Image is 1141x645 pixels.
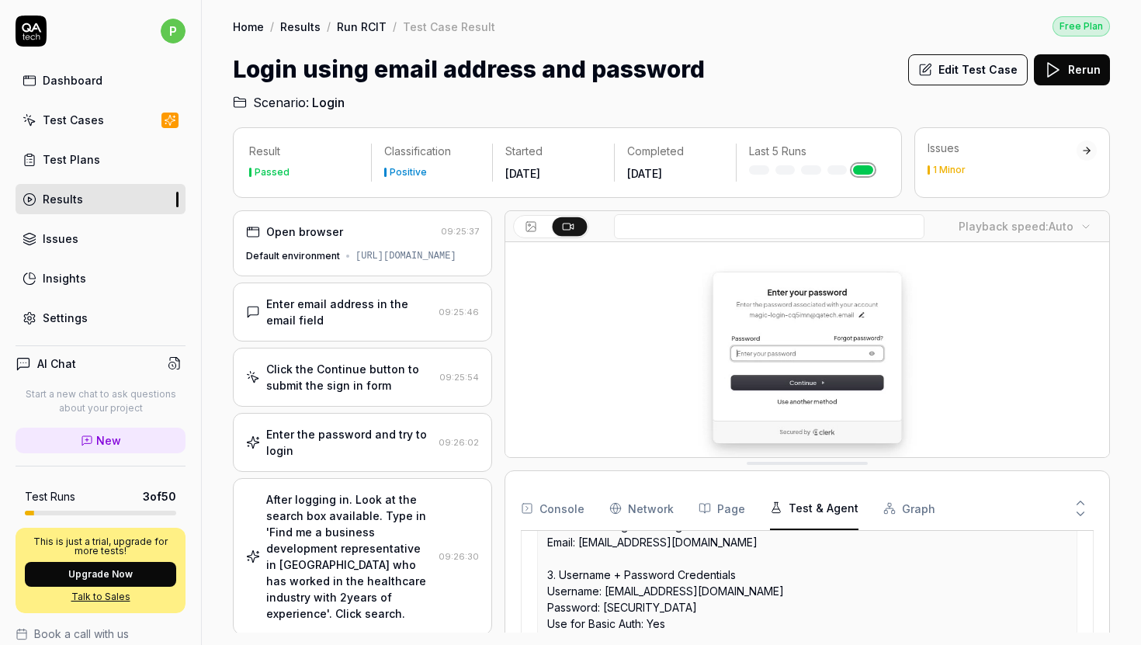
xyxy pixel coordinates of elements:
div: Settings [43,310,88,326]
button: Edit Test Case [908,54,1028,85]
button: Console [521,487,584,530]
h1: Login using email address and password [233,52,705,87]
div: Passed [255,168,290,177]
a: Insights [16,263,186,293]
p: Started [505,144,602,159]
h4: AI Chat [37,355,76,372]
div: Insights [43,270,86,286]
p: 1. Project e-mail address Email: [EMAIL_ADDRESS][DOMAIN_NAME] 2. Email for Magic Link Login Email... [547,469,1067,632]
div: Click the Continue button to submit the sign in form [266,361,433,394]
a: Results [280,19,321,34]
div: Positive [390,168,427,177]
time: [DATE] [505,167,540,180]
p: Last 5 Runs [749,144,873,159]
a: Test Cases [16,105,186,135]
div: / [327,19,331,34]
a: Results [16,184,186,214]
time: 09:25:37 [441,226,479,237]
button: Graph [883,487,935,530]
button: Rerun [1034,54,1110,85]
div: / [393,19,397,34]
div: Test Plans [43,151,100,168]
div: Enter email address in the email field [266,296,432,328]
time: 09:25:46 [439,307,479,317]
div: Test Case Result [403,19,495,34]
div: Default environment [246,249,340,263]
div: Issues [43,231,78,247]
a: Issues [16,224,186,254]
span: Scenario: [250,93,309,112]
a: New [16,428,186,453]
a: Dashboard [16,65,186,95]
span: New [96,432,121,449]
button: Upgrade Now [25,562,176,587]
a: Scenario:Login [233,93,345,112]
a: Talk to Sales [25,590,176,604]
div: Results [43,191,83,207]
span: 3 of 50 [143,488,176,505]
span: Book a call with us [34,626,129,642]
a: Run RClT [337,19,387,34]
p: This is just a trial, upgrade for more tests! [25,537,176,556]
p: Classification [384,144,480,159]
a: Book a call with us [16,626,186,642]
button: Test & Agent [770,487,858,530]
div: [URL][DOMAIN_NAME] [355,249,456,263]
p: Result [249,144,359,159]
span: p [161,19,186,43]
p: Completed [627,144,723,159]
div: / [270,19,274,34]
a: Home [233,19,264,34]
h5: Test Runs [25,490,75,504]
a: Test Plans [16,144,186,175]
div: Test Cases [43,112,104,128]
time: [DATE] [627,167,662,180]
button: Network [609,487,674,530]
button: Page [699,487,745,530]
div: Open browser [266,224,343,240]
a: Settings [16,303,186,333]
button: Free Plan [1053,16,1110,36]
div: Enter the password and try to login [266,426,432,459]
div: After logging in. Look at the search box available. Type in 'Find me a business development repre... [266,491,432,622]
time: 09:25:54 [439,372,479,383]
div: Dashboard [43,72,102,88]
div: Playback speed: [959,218,1073,234]
span: Login [312,93,345,112]
button: p [161,16,186,47]
div: Issues [928,140,1077,156]
time: 09:26:30 [439,551,479,562]
time: 09:26:02 [439,437,479,448]
div: 1 Minor [933,165,966,175]
p: Start a new chat to ask questions about your project [16,387,186,415]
